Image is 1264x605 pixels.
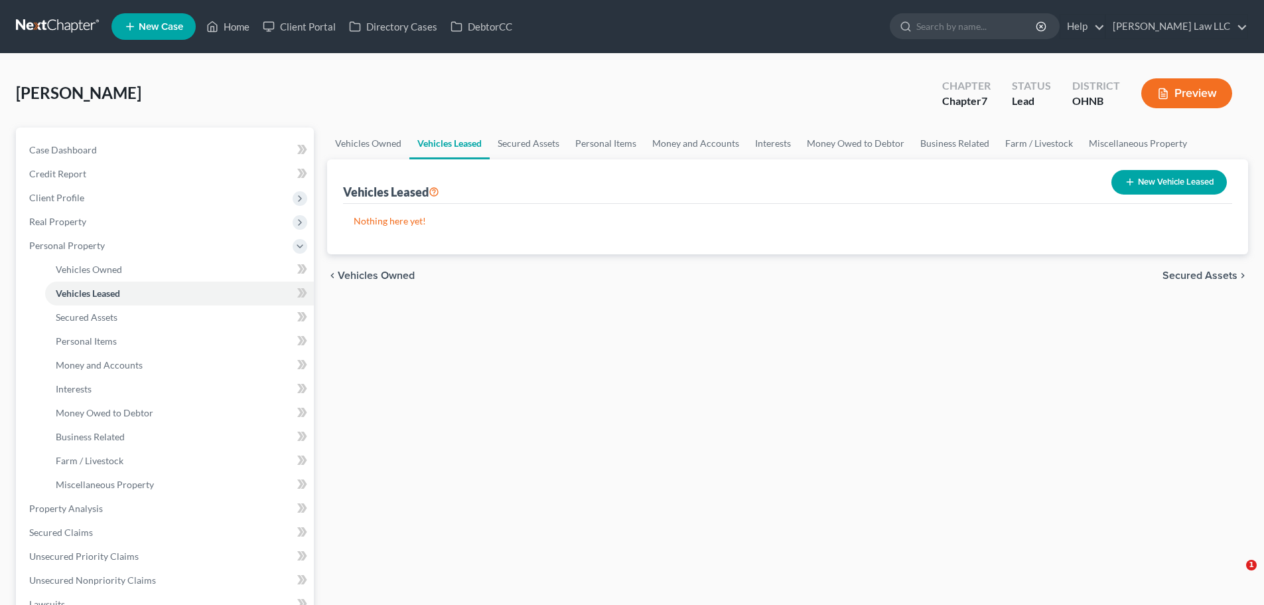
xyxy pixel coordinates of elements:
[56,359,143,371] span: Money and Accounts
[45,401,314,425] a: Money Owed to Debtor
[19,138,314,162] a: Case Dashboard
[1060,15,1105,39] a: Help
[19,497,314,521] a: Property Analysis
[916,14,1038,39] input: Search by name...
[16,83,141,102] span: [PERSON_NAME]
[747,128,799,159] a: Interests
[29,168,86,179] span: Credit Report
[1162,270,1237,281] span: Secured Assets
[1072,78,1120,94] div: District
[343,184,439,200] div: Vehicles Leased
[338,270,415,281] span: Vehicles Owned
[354,215,1222,228] p: Nothing here yet!
[45,305,314,329] a: Secured Assets
[29,551,139,562] span: Unsecured Priority Claims
[1111,170,1227,195] button: New Vehicle Leased
[256,15,342,39] a: Client Portal
[567,128,644,159] a: Personal Items
[45,353,314,377] a: Money and Accounts
[19,521,314,545] a: Secured Claims
[19,545,314,568] a: Unsecured Priority Claims
[56,479,154,490] span: Miscellaneous Property
[29,574,156,586] span: Unsecured Nonpriority Claims
[942,78,991,94] div: Chapter
[1246,560,1257,570] span: 1
[29,192,84,203] span: Client Profile
[1237,270,1248,281] i: chevron_right
[29,144,97,155] span: Case Dashboard
[799,128,912,159] a: Money Owed to Debtor
[1072,94,1120,109] div: OHNB
[29,240,105,251] span: Personal Property
[342,15,444,39] a: Directory Cases
[1012,94,1051,109] div: Lead
[56,311,117,323] span: Secured Assets
[45,282,314,305] a: Vehicles Leased
[912,128,997,159] a: Business Related
[45,258,314,282] a: Vehicles Owned
[490,128,567,159] a: Secured Assets
[327,128,409,159] a: Vehicles Owned
[29,216,86,227] span: Real Property
[56,407,153,418] span: Money Owed to Debtor
[1081,128,1195,159] a: Miscellaneous Property
[29,527,93,538] span: Secured Claims
[45,377,314,401] a: Interests
[56,264,122,275] span: Vehicles Owned
[56,455,123,466] span: Farm / Livestock
[45,473,314,497] a: Miscellaneous Property
[45,425,314,449] a: Business Related
[1012,78,1051,94] div: Status
[444,15,519,39] a: DebtorCC
[1162,270,1248,281] button: Secured Assets chevron_right
[327,270,338,281] i: chevron_left
[56,335,117,347] span: Personal Items
[200,15,256,39] a: Home
[19,568,314,592] a: Unsecured Nonpriority Claims
[19,162,314,186] a: Credit Report
[981,94,987,107] span: 7
[56,431,125,442] span: Business Related
[45,329,314,353] a: Personal Items
[1141,78,1232,108] button: Preview
[45,449,314,473] a: Farm / Livestock
[139,22,183,32] span: New Case
[997,128,1081,159] a: Farm / Livestock
[942,94,991,109] div: Chapter
[644,128,747,159] a: Money and Accounts
[327,270,415,281] button: chevron_left Vehicles Owned
[29,503,103,514] span: Property Analysis
[409,128,490,159] a: Vehicles Leased
[56,288,120,299] span: Vehicles Leased
[1106,15,1247,39] a: [PERSON_NAME] Law LLC
[1219,560,1251,592] iframe: Intercom live chat
[56,383,92,394] span: Interests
